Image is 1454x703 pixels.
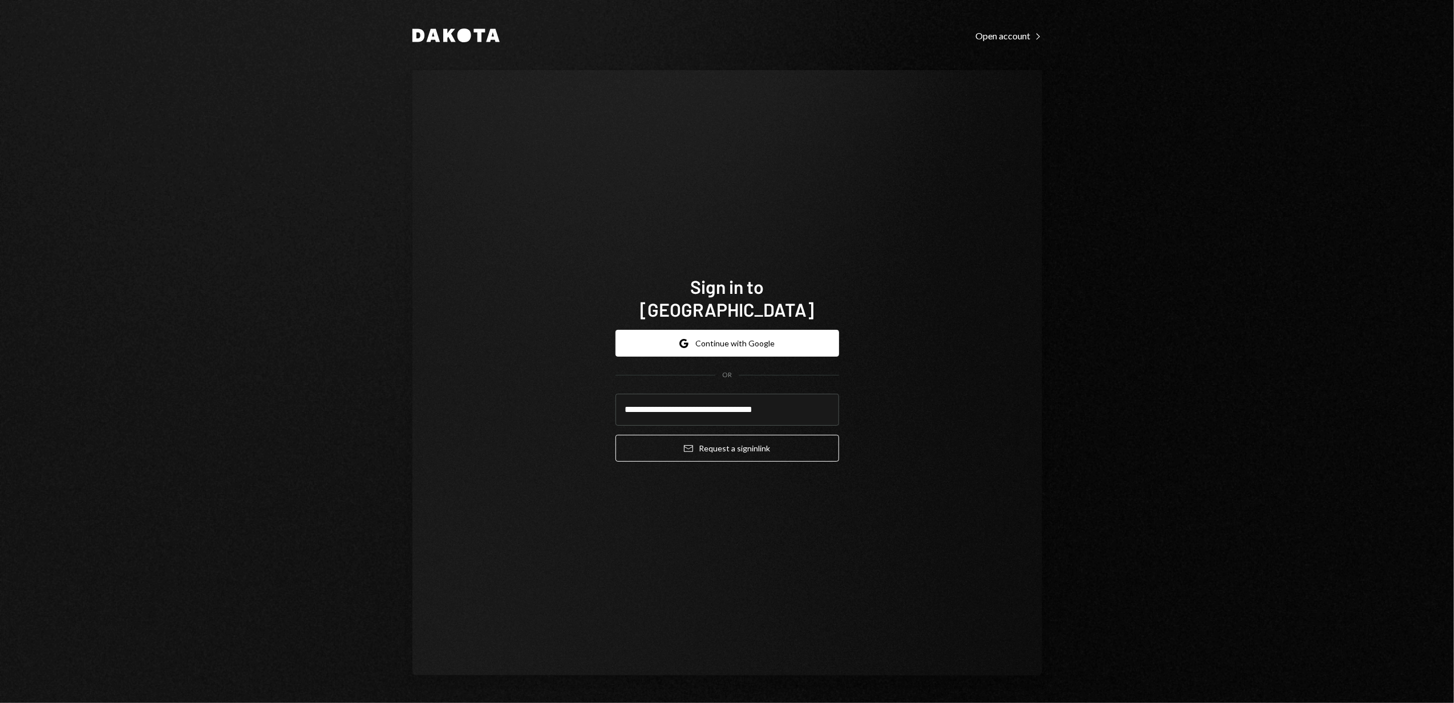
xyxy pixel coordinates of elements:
h1: Sign in to [GEOGRAPHIC_DATA] [615,275,839,321]
div: OR [722,370,732,380]
a: Open account [976,29,1042,42]
button: Request a signinlink [615,435,839,462]
button: Continue with Google [615,330,839,357]
div: Open account [976,30,1042,42]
